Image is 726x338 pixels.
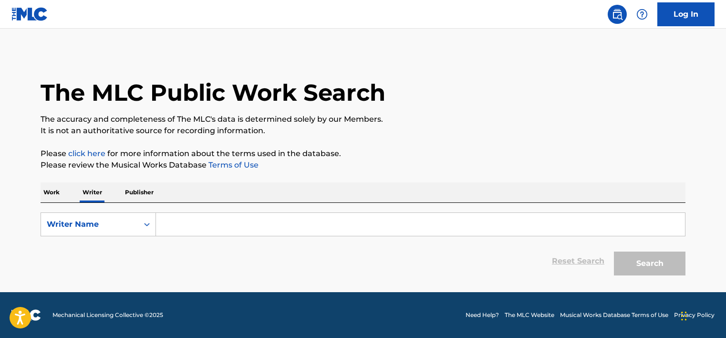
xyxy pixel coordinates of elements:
p: Writer [80,182,105,202]
div: Writer Name [47,219,133,230]
iframe: Chat Widget [678,292,726,338]
a: Public Search [608,5,627,24]
p: Publisher [122,182,156,202]
img: search [612,9,623,20]
form: Search Form [41,212,685,280]
a: The MLC Website [505,311,554,319]
img: MLC Logo [11,7,48,21]
span: Mechanical Licensing Collective © 2025 [52,311,163,319]
div: Drag [681,302,687,330]
a: Terms of Use [207,160,259,169]
a: Log In [657,2,715,26]
p: It is not an authoritative source for recording information. [41,125,685,137]
img: help [636,9,648,20]
img: logo [11,309,41,321]
p: Please for more information about the terms used in the database. [41,148,685,159]
a: click here [68,149,105,158]
p: Please review the Musical Works Database [41,159,685,171]
a: Need Help? [466,311,499,319]
p: Work [41,182,62,202]
div: Help [633,5,652,24]
h1: The MLC Public Work Search [41,78,385,107]
p: The accuracy and completeness of The MLC's data is determined solely by our Members. [41,114,685,125]
a: Privacy Policy [674,311,715,319]
a: Musical Works Database Terms of Use [560,311,668,319]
